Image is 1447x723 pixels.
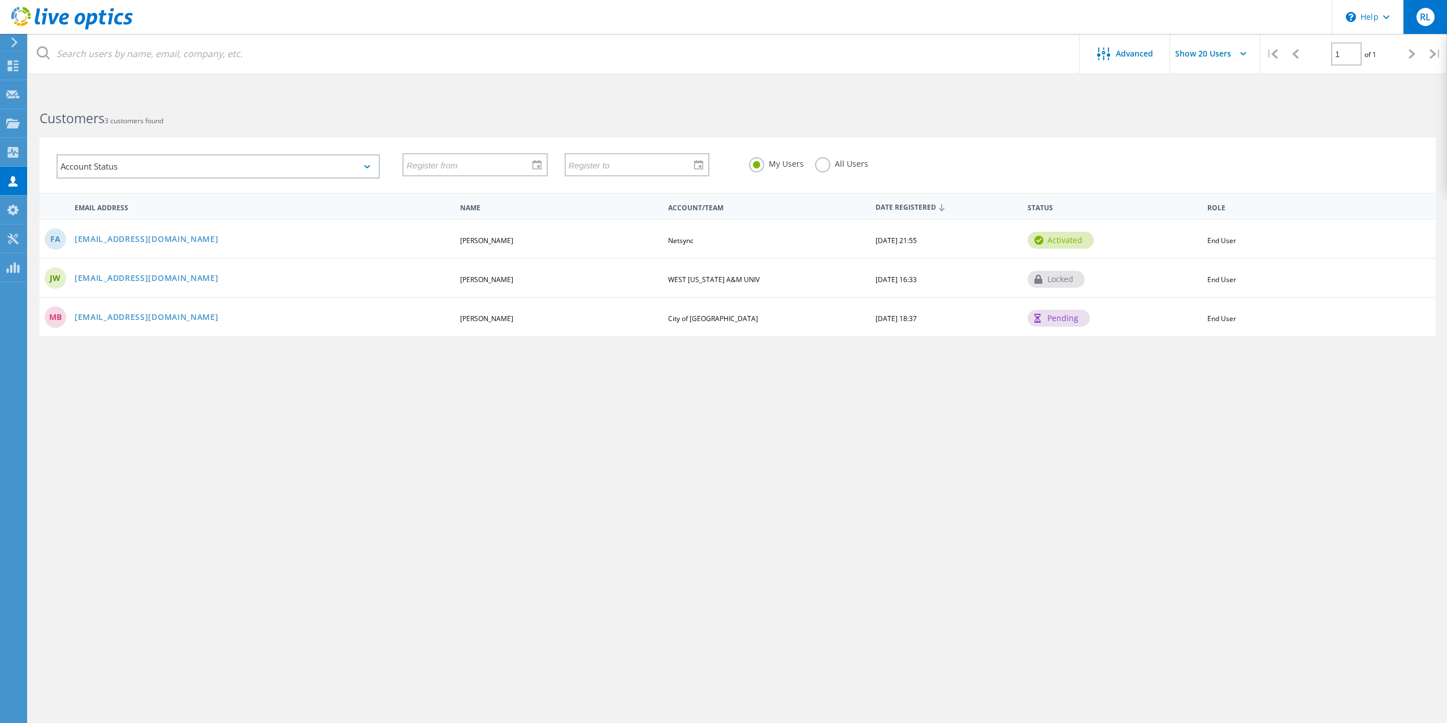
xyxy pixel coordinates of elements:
[566,154,700,175] input: Register to
[460,205,658,211] span: Name
[1260,34,1284,74] div: |
[50,274,60,282] span: JW
[40,109,105,127] b: Customers
[1346,12,1356,22] svg: \n
[876,204,1018,211] span: Date Registered
[1364,50,1376,59] span: of 1
[460,236,513,245] span: [PERSON_NAME]
[1207,314,1236,323] span: End User
[75,235,219,245] a: [EMAIL_ADDRESS][DOMAIN_NAME]
[815,157,868,168] label: All Users
[876,236,917,245] span: [DATE] 21:55
[876,275,917,284] span: [DATE] 16:33
[668,275,760,284] span: WEST [US_STATE] A&M UNIV
[75,313,219,323] a: [EMAIL_ADDRESS][DOMAIN_NAME]
[57,154,380,179] div: Account Status
[1028,205,1198,211] span: Status
[1420,12,1431,21] span: RL
[668,205,867,211] span: Account/Team
[1424,34,1447,74] div: |
[105,116,163,125] span: 3 customers found
[460,275,513,284] span: [PERSON_NAME]
[1207,205,1392,211] span: Role
[1207,236,1236,245] span: End User
[49,313,62,321] span: MB
[75,274,219,284] a: [EMAIL_ADDRESS][DOMAIN_NAME]
[668,314,758,323] span: City of [GEOGRAPHIC_DATA]
[1116,50,1153,58] span: Advanced
[668,236,694,245] span: Netsync
[1028,232,1094,249] div: activated
[460,314,513,323] span: [PERSON_NAME]
[749,157,804,168] label: My Users
[75,205,450,211] span: Email Address
[1028,271,1085,288] div: locked
[50,235,60,243] span: FA
[1207,275,1236,284] span: End User
[876,314,917,323] span: [DATE] 18:37
[28,34,1080,73] input: Search users by name, email, company, etc.
[404,154,538,175] input: Register from
[11,24,133,32] a: Live Optics Dashboard
[1028,310,1090,327] div: pending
